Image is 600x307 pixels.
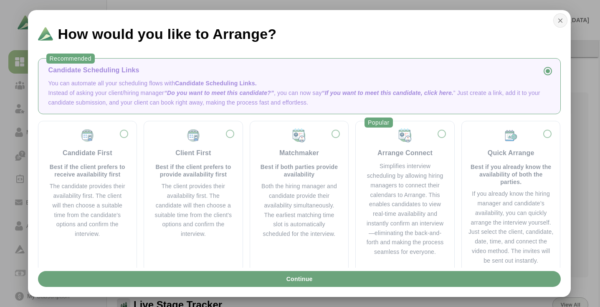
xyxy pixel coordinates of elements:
div: The client provides their availability first. The candidate will then choose a suitable time from... [154,182,233,239]
div: If you already know the hiring manager and candidate’s availability, you can quickly arrange the ... [468,189,554,265]
img: Client First [186,128,201,143]
p: Best if you already know the availability of both the parties. [468,163,554,186]
div: Matchmaker [279,148,319,158]
div: Candidate First [63,148,112,158]
div: Simplifies interview scheduling by allowing hiring managers to connect their calendars to Arrange... [366,161,444,257]
p: Best if the client prefers to provide availability first [154,163,233,178]
span: Candidate Scheduling Links. [175,80,256,87]
p: You can automate all your scheduling flows with [48,79,550,88]
div: The candidate provides their availability first. The client will then choose a suitable time from... [48,182,127,239]
div: Arrange Connect [377,148,433,158]
img: Candidate First [80,128,95,143]
img: Logo [38,27,53,41]
span: Continue [286,271,312,287]
div: Client First [175,148,211,158]
div: Popular [365,118,393,128]
p: Best if the client prefers to receive availability first [48,163,127,178]
span: “If you want to meet this candidate, click here. [322,90,453,96]
div: Quick Arrange [488,148,534,158]
p: Best if both parties provide availability [260,163,339,178]
div: Recommended [46,54,95,64]
img: Matchmaker [291,128,306,143]
div: Candidate Scheduling Links [48,65,550,75]
span: How would you like to Arrange? [58,27,277,41]
div: Both the hiring manager and candidate provide their availability simultaneously. The earliest mat... [260,182,339,239]
button: Continue [38,271,561,287]
span: “Do you want to meet this candidate?” [164,90,274,96]
p: Instead of asking your client/hiring manager , you can now say ” Just create a link, add it to yo... [48,88,550,107]
img: Quick Arrange [504,128,519,143]
img: Matchmaker [397,128,413,143]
